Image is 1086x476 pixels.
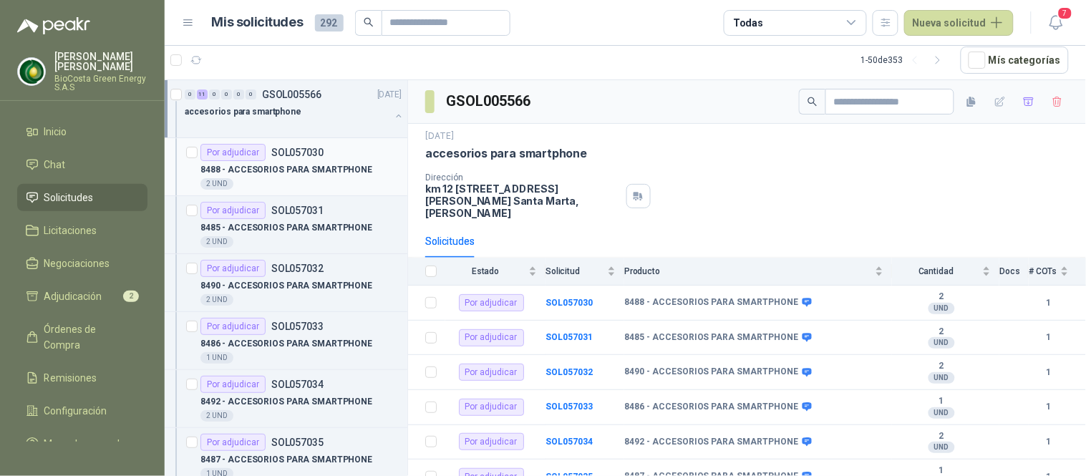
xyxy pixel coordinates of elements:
b: 2 [892,291,991,303]
th: Docs [999,258,1029,286]
div: UND [929,442,955,453]
span: Inicio [44,124,67,140]
a: Por adjudicarSOL0570318485 - ACCESORIOS PARA SMARTPHONE2 UND [165,196,407,254]
p: 8490 - ACCESORIOS PARA SMARTPHONE [200,279,372,293]
span: Solicitud [546,266,604,276]
div: Por adjudicar [459,433,524,450]
b: 8490 - ACCESORIOS PARA SMARTPHONE [624,366,799,378]
p: 8485 - ACCESORIOS PARA SMARTPHONE [200,221,372,235]
div: UND [929,337,955,349]
span: Manuales y ayuda [44,436,126,452]
div: Por adjudicar [200,376,266,393]
p: accesorios para smartphone [185,105,301,119]
th: # COTs [1029,258,1086,286]
div: Solicitudes [425,233,475,249]
div: 0 [233,89,244,99]
span: Licitaciones [44,223,97,238]
span: Remisiones [44,370,97,386]
span: Negociaciones [44,256,110,271]
button: Nueva solicitud [904,10,1014,36]
p: BioCosta Green Energy S.A.S [54,74,147,92]
a: SOL057034 [546,437,593,447]
p: [PERSON_NAME] [PERSON_NAME] [54,52,147,72]
p: 8486 - ACCESORIOS PARA SMARTPHONE [200,337,372,351]
b: 1 [1029,435,1069,449]
p: SOL057034 [271,379,324,389]
p: SOL057030 [271,147,324,157]
p: [DATE] [377,88,402,102]
a: Manuales y ayuda [17,430,147,457]
div: Por adjudicar [200,318,266,335]
h3: GSOL005566 [446,90,533,112]
div: Por adjudicar [459,294,524,311]
div: 2 UND [200,178,233,190]
a: Por adjudicarSOL0570338486 - ACCESORIOS PARA SMARTPHONE1 UND [165,312,407,370]
span: # COTs [1029,266,1057,276]
th: Cantidad [892,258,999,286]
th: Producto [624,258,892,286]
a: Negociaciones [17,250,147,277]
p: accesorios para smartphone [425,146,587,161]
th: Solicitud [546,258,624,286]
a: SOL057032 [546,367,593,377]
span: Solicitudes [44,190,94,205]
div: Por adjudicar [459,329,524,346]
a: Chat [17,151,147,178]
div: 2 UND [200,410,233,422]
a: Órdenes de Compra [17,316,147,359]
div: 2 UND [200,294,233,306]
b: 8486 - ACCESORIOS PARA SMARTPHONE [624,402,799,413]
p: km 12 [STREET_ADDRESS][PERSON_NAME] Santa Marta , [PERSON_NAME] [425,183,621,219]
b: 2 [892,326,991,338]
p: SOL057033 [271,321,324,331]
span: Configuración [44,403,107,419]
b: 2 [892,361,991,372]
div: 1 UND [200,352,233,364]
div: 1 - 50 de 353 [861,49,949,72]
p: SOL057031 [271,205,324,215]
div: 11 [197,89,208,99]
span: search [808,97,818,107]
button: Mís categorías [961,47,1069,74]
div: Por adjudicar [200,144,266,161]
b: 1 [1029,331,1069,344]
p: Dirección [425,173,621,183]
div: 0 [246,89,256,99]
span: 292 [315,14,344,31]
a: SOL057031 [546,332,593,342]
img: Company Logo [18,58,45,85]
span: Chat [44,157,66,173]
span: Producto [624,266,872,276]
div: 0 [221,89,232,99]
a: SOL057030 [546,298,593,308]
a: Licitaciones [17,217,147,244]
div: UND [929,303,955,314]
p: SOL057032 [271,263,324,273]
span: Adjudicación [44,288,102,304]
div: Por adjudicar [459,399,524,416]
span: search [364,17,374,27]
p: 8488 - ACCESORIOS PARA SMARTPHONE [200,163,372,177]
a: Por adjudicarSOL0570308488 - ACCESORIOS PARA SMARTPHONE2 UND [165,138,407,196]
a: Remisiones [17,364,147,392]
th: Estado [445,258,546,286]
b: 1 [892,396,991,407]
p: [DATE] [425,130,454,143]
span: 7 [1057,6,1073,20]
a: SOL057033 [546,402,593,412]
b: 1 [1029,296,1069,310]
b: 2 [892,431,991,442]
div: Por adjudicar [200,434,266,451]
h1: Mis solicitudes [212,12,304,33]
div: 2 UND [200,236,233,248]
a: Inicio [17,118,147,145]
div: 0 [209,89,220,99]
div: Todas [733,15,763,31]
span: 2 [123,291,139,302]
b: 8492 - ACCESORIOS PARA SMARTPHONE [624,437,799,448]
b: 8485 - ACCESORIOS PARA SMARTPHONE [624,332,799,344]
